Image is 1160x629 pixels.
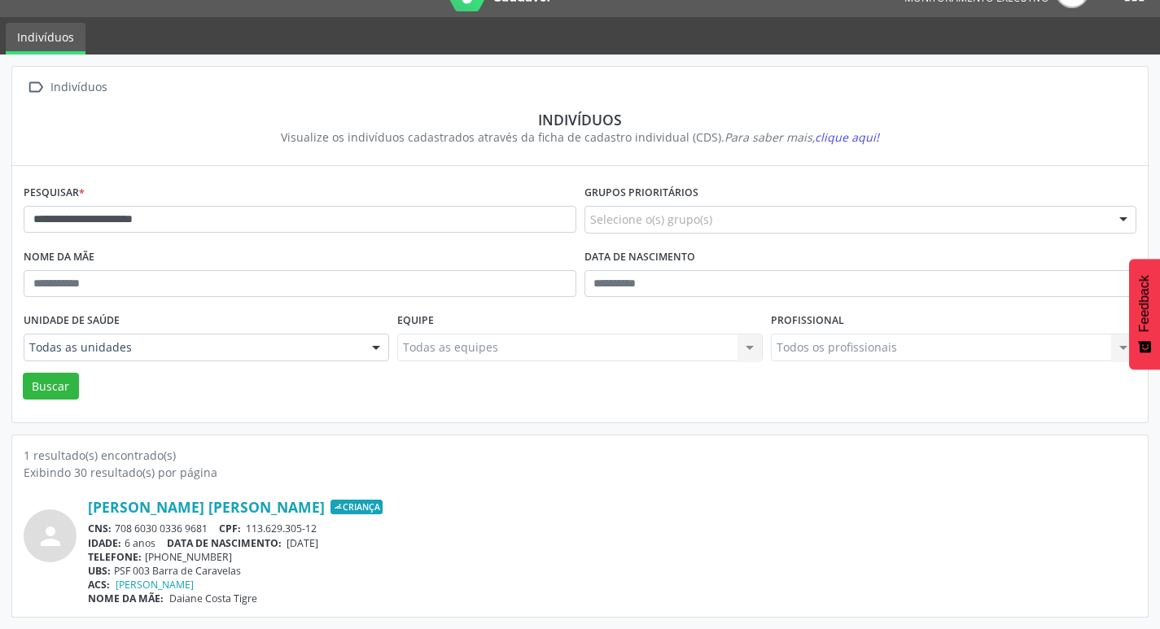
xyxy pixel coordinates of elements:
label: Data de nascimento [584,245,695,270]
span: Daiane Costa Tigre [169,592,257,605]
span: DATA DE NASCIMENTO: [167,536,282,550]
div: [PHONE_NUMBER] [88,550,1136,564]
button: Buscar [23,373,79,400]
label: Equipe [397,308,434,334]
button: Feedback - Mostrar pesquisa [1129,259,1160,369]
i: Para saber mais, [724,129,879,145]
label: Profissional [771,308,844,334]
label: Nome da mãe [24,245,94,270]
a: Indivíduos [6,23,85,55]
i: person [36,522,65,551]
label: Grupos prioritários [584,181,698,206]
span: IDADE: [88,536,121,550]
label: Unidade de saúde [24,308,120,334]
a: [PERSON_NAME] [PERSON_NAME] [88,498,325,516]
div: PSF 003 Barra de Caravelas [88,564,1136,578]
i:  [24,76,47,99]
span: TELEFONE: [88,550,142,564]
span: CNS: [88,522,112,535]
div: Indivíduos [35,111,1125,129]
label: Pesquisar [24,181,85,206]
span: NOME DA MÃE: [88,592,164,605]
span: clique aqui! [815,129,879,145]
a: [PERSON_NAME] [116,578,194,592]
a:  Indivíduos [24,76,110,99]
div: 6 anos [88,536,1136,550]
span: [DATE] [287,536,318,550]
span: Feedback [1137,275,1152,332]
span: 113.629.305-12 [246,522,317,535]
span: CPF: [219,522,241,535]
div: Indivíduos [47,76,110,99]
div: 1 resultado(s) encontrado(s) [24,447,1136,464]
span: UBS: [88,564,111,578]
div: Exibindo 30 resultado(s) por página [24,464,1136,481]
span: ACS: [88,578,110,592]
span: Criança [330,500,383,514]
span: Todas as unidades [29,339,356,356]
div: Visualize os indivíduos cadastrados através da ficha de cadastro individual (CDS). [35,129,1125,146]
div: 708 6030 0336 9681 [88,522,1136,535]
span: Selecione o(s) grupo(s) [590,211,712,228]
